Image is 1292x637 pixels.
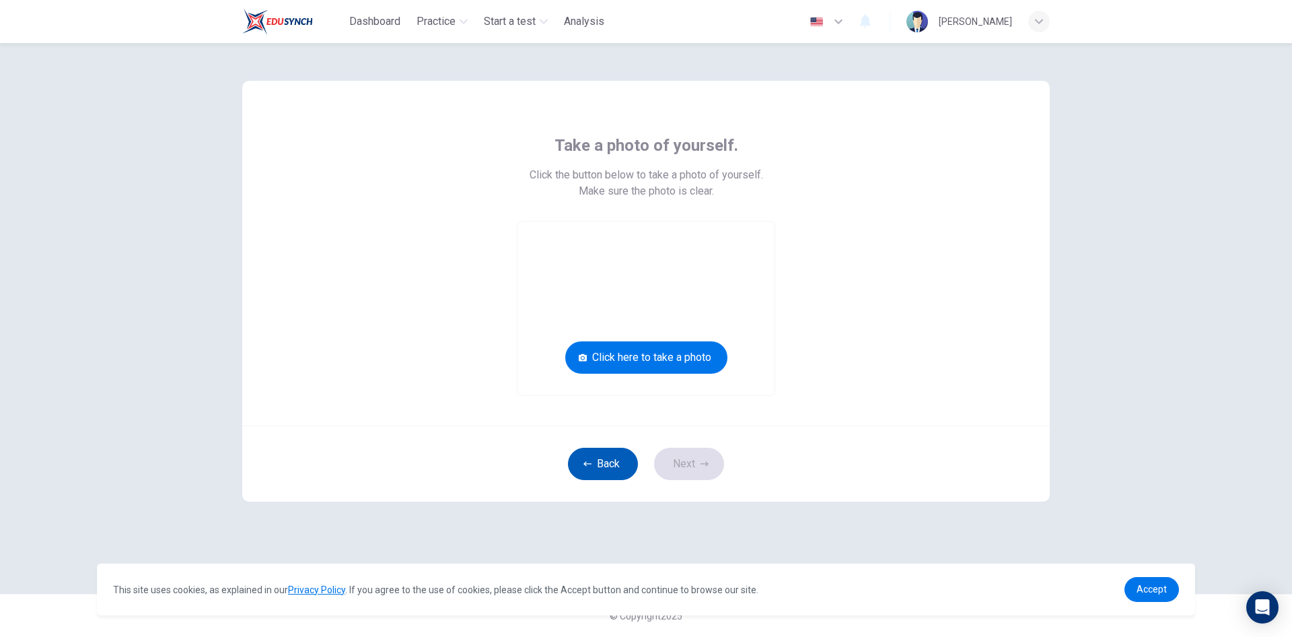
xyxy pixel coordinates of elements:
[939,13,1012,30] div: [PERSON_NAME]
[568,448,638,480] button: Back
[344,9,406,34] button: Dashboard
[554,135,738,156] span: Take a photo of yourself.
[478,9,553,34] button: Start a test
[610,611,682,622] span: © Copyright 2025
[808,17,825,27] img: en
[530,167,763,183] span: Click the button below to take a photo of yourself.
[564,13,604,30] span: Analysis
[242,8,344,35] a: Train Test logo
[97,564,1195,615] div: cookieconsent
[417,13,456,30] span: Practice
[565,341,727,374] button: Click here to take a photo
[349,13,400,30] span: Dashboard
[1246,591,1279,624] div: Open Intercom Messenger
[288,584,345,595] a: Privacy Policy
[906,11,928,32] img: Profile picture
[411,9,473,34] button: Practice
[1137,584,1167,595] span: Accept
[113,584,758,595] span: This site uses cookies, as explained in our . If you agree to the use of cookies, please click th...
[559,9,610,34] button: Analysis
[484,13,536,30] span: Start a test
[1124,577,1179,602] a: dismiss cookie message
[242,8,313,35] img: Train Test logo
[579,183,714,199] span: Make sure the photo is clear.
